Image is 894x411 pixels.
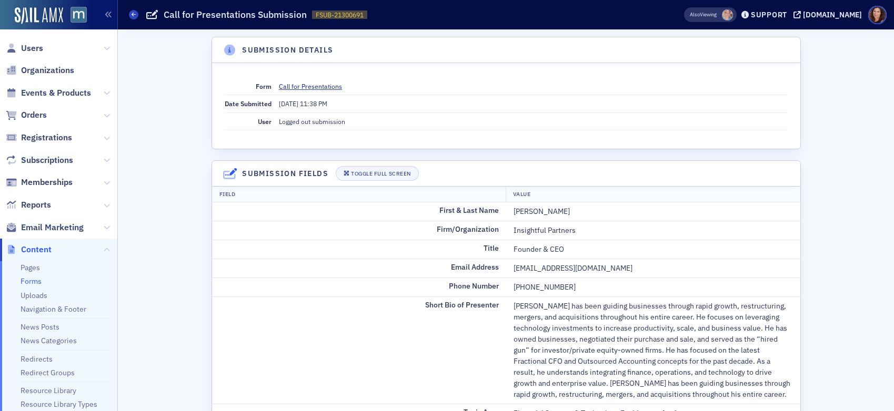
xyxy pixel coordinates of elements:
a: Redirects [21,354,53,364]
span: Viewing [690,11,717,18]
a: Organizations [6,65,74,76]
span: Subscriptions [21,155,73,166]
span: Content [21,244,52,255]
span: Form [256,82,272,90]
span: Memberships [21,177,73,188]
div: Founder & CEO [514,244,793,255]
button: [DOMAIN_NAME] [793,11,866,18]
a: Resource Library Types [21,399,97,409]
th: Field [212,187,506,202]
span: Email Marketing [21,222,84,233]
dd: Logged out submission [279,113,787,130]
a: Users [6,43,43,54]
span: Reports [21,199,51,211]
a: Content [6,244,52,255]
button: Toggle Full Screen [336,166,419,181]
div: [DOMAIN_NAME] [803,10,862,19]
img: SailAMX [15,7,63,24]
span: Dee Sullivan [722,9,733,20]
a: News Categories [21,336,77,345]
div: Insightful Partners [514,225,793,236]
td: First & Last Name [212,202,506,221]
h4: Submission Details [242,45,333,56]
a: Registrations [6,132,72,143]
span: Events & Products [21,87,91,99]
div: [EMAIL_ADDRESS][DOMAIN_NAME] [514,263,793,274]
span: Profile [868,6,887,24]
div: [PERSON_NAME] [514,206,793,217]
a: Uploads [21,291,47,300]
a: Pages [21,263,40,272]
a: Reports [6,199,51,211]
div: [PERSON_NAME] has been guiding businesses through rapid growth, restructuring, mergers, and acqui... [514,301,793,400]
a: Resource Library [21,386,76,395]
span: User [258,117,272,126]
div: Also [690,11,700,18]
h4: Submission Fields [242,168,328,179]
a: Events & Products [6,87,91,99]
h1: Call for Presentations Submission [164,8,307,21]
div: Toggle Full Screen [351,171,410,177]
a: Subscriptions [6,155,73,166]
a: Email Marketing [6,222,84,233]
a: Forms [21,276,42,286]
span: 11:38 PM [300,99,327,108]
th: Value [506,187,800,202]
span: Registrations [21,132,72,143]
td: Firm/Organization [212,221,506,240]
span: [DATE] [279,99,300,108]
a: Orders [6,109,47,121]
span: Organizations [21,65,74,76]
a: Redirect Groups [21,368,75,377]
div: Support [751,10,787,19]
a: News Posts [21,322,59,332]
span: FSUB-21300691 [316,11,364,19]
span: Orders [21,109,47,121]
a: Memberships [6,177,73,188]
div: [PHONE_NUMBER] [514,282,793,293]
a: View Homepage [63,7,87,25]
a: Call for Presentations [279,81,350,91]
td: Phone Number [212,278,506,296]
td: Short Bio of Presenter [212,296,506,404]
a: Navigation & Footer [21,304,86,314]
span: Date Submitted [225,99,272,108]
td: Email Address [212,259,506,278]
img: SailAMX [71,7,87,23]
span: Users [21,43,43,54]
td: Title [212,240,506,259]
